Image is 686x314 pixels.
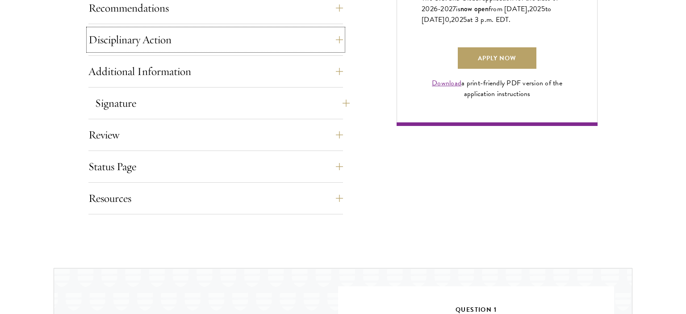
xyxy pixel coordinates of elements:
span: 202 [451,14,463,25]
span: 5 [463,14,467,25]
button: Signature [95,92,350,114]
a: Download [432,78,461,88]
div: a print-friendly PDF version of the application instructions [422,78,573,99]
span: from [DATE], [489,4,529,14]
span: now open [460,4,489,14]
span: 7 [452,4,456,14]
span: , [449,14,451,25]
button: Status Page [88,156,343,177]
span: 202 [529,4,541,14]
span: to [DATE] [422,4,551,25]
span: is [456,4,460,14]
button: Additional Information [88,61,343,82]
span: at 3 p.m. EDT. [467,14,511,25]
span: 6 [434,4,438,14]
button: Resources [88,188,343,209]
button: Review [88,124,343,146]
span: 0 [445,14,449,25]
button: Disciplinary Action [88,29,343,50]
span: 5 [541,4,545,14]
span: -202 [438,4,452,14]
a: Apply Now [458,47,536,69]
